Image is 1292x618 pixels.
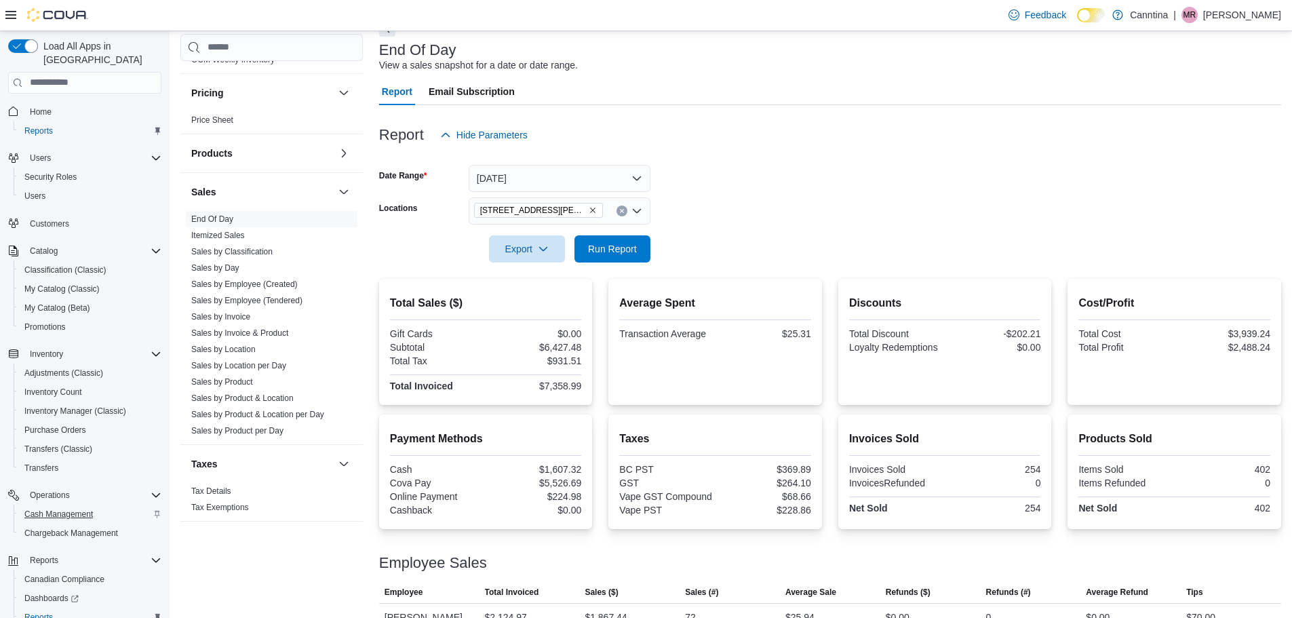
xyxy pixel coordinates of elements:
[489,235,565,263] button: Export
[191,214,233,224] a: End Of Day
[435,121,533,149] button: Hide Parameters
[14,589,167,608] a: Dashboards
[1177,464,1270,475] div: 402
[191,328,288,338] a: Sales by Invoice & Product
[619,328,712,339] div: Transaction Average
[19,300,161,316] span: My Catalog (Beta)
[191,486,231,496] a: Tax Details
[19,525,161,541] span: Chargeback Management
[180,52,363,73] div: OCM
[19,403,161,419] span: Inventory Manager (Classic)
[3,214,167,233] button: Customers
[14,505,167,524] button: Cash Management
[19,384,161,400] span: Inventory Count
[1177,342,1270,353] div: $2,488.24
[429,78,515,105] span: Email Subscription
[886,587,931,598] span: Refunds ($)
[849,464,942,475] div: Invoices Sold
[191,376,253,387] span: Sales by Product
[14,570,167,589] button: Canadian Compliance
[180,112,363,134] div: Pricing
[619,464,712,475] div: BC PST
[1078,478,1171,488] div: Items Refunded
[456,128,528,142] span: Hide Parameters
[379,42,456,58] h3: End Of Day
[1078,464,1171,475] div: Items Sold
[619,505,712,516] div: Vape PST
[718,328,811,339] div: $25.31
[336,456,352,472] button: Taxes
[382,78,412,105] span: Report
[180,483,363,521] div: Taxes
[24,387,82,398] span: Inventory Count
[24,552,161,568] span: Reports
[14,298,167,317] button: My Catalog (Beta)
[24,104,57,120] a: Home
[191,214,233,225] span: End Of Day
[191,230,245,241] span: Itemized Sales
[390,505,483,516] div: Cashback
[497,235,557,263] span: Export
[390,355,483,366] div: Total Tax
[1077,22,1078,23] span: Dark Mode
[849,328,942,339] div: Total Discount
[19,169,161,185] span: Security Roles
[1078,431,1270,447] h2: Products Sold
[488,478,581,488] div: $5,526.69
[19,506,161,522] span: Cash Management
[24,346,68,362] button: Inventory
[336,184,352,200] button: Sales
[191,312,250,322] a: Sales by Invoice
[191,147,333,160] button: Products
[24,172,77,182] span: Security Roles
[19,319,71,335] a: Promotions
[849,295,1041,311] h2: Discounts
[19,262,112,278] a: Classification (Classic)
[947,503,1040,514] div: 254
[19,590,161,606] span: Dashboards
[24,191,45,201] span: Users
[191,185,333,199] button: Sales
[588,242,637,256] span: Run Report
[27,8,88,22] img: Cova
[3,486,167,505] button: Operations
[1078,328,1171,339] div: Total Cost
[947,342,1040,353] div: $0.00
[24,103,161,120] span: Home
[19,403,132,419] a: Inventory Manager (Classic)
[1025,8,1066,22] span: Feedback
[191,426,283,436] a: Sales by Product per Day
[14,121,167,140] button: Reports
[718,464,811,475] div: $369.89
[14,524,167,543] button: Chargeback Management
[191,279,298,289] a: Sales by Employee (Created)
[19,188,161,204] span: Users
[14,260,167,279] button: Classification (Classic)
[30,153,51,163] span: Users
[336,85,352,101] button: Pricing
[191,263,239,273] span: Sales by Day
[24,150,161,166] span: Users
[1130,7,1168,23] p: Canntina
[191,263,239,273] a: Sales by Day
[718,505,811,516] div: $228.86
[14,279,167,298] button: My Catalog (Classic)
[191,361,286,370] a: Sales by Location per Day
[488,491,581,502] div: $224.98
[619,295,811,311] h2: Average Spent
[488,328,581,339] div: $0.00
[14,383,167,402] button: Inventory Count
[390,295,582,311] h2: Total Sales ($)
[390,342,483,353] div: Subtotal
[19,506,98,522] a: Cash Management
[191,185,216,199] h3: Sales
[19,300,96,316] a: My Catalog (Beta)
[488,342,581,353] div: $6,427.48
[3,149,167,168] button: Users
[24,463,58,474] span: Transfers
[24,528,118,539] span: Chargeback Management
[191,115,233,125] a: Price Sheet
[191,247,273,256] a: Sales by Classification
[24,425,86,436] span: Purchase Orders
